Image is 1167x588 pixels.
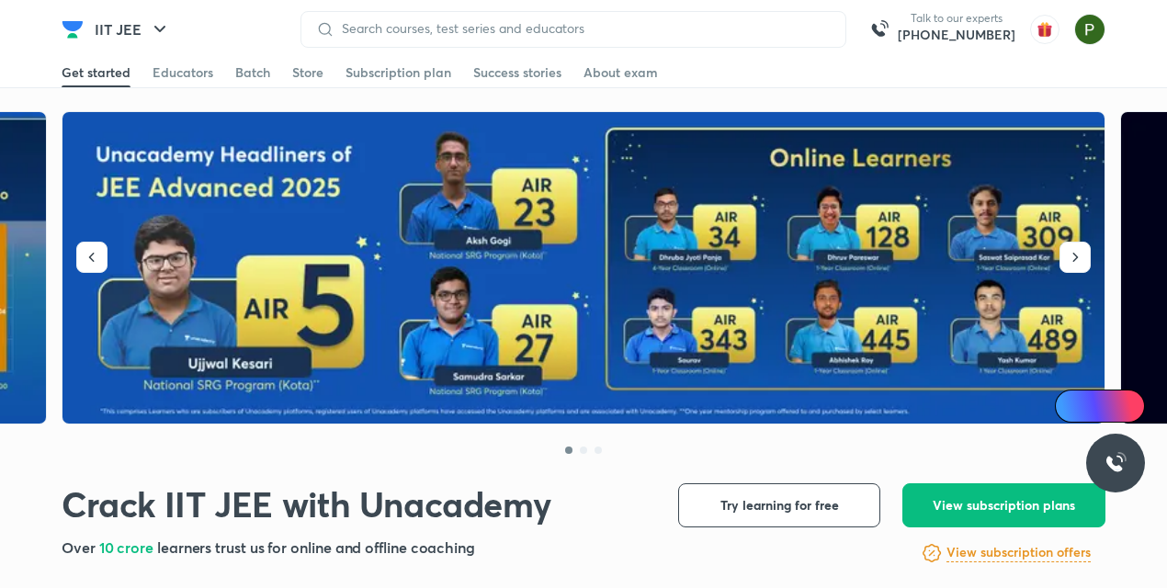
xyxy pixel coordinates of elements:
[933,496,1075,514] span: View subscription plans
[1105,452,1127,474] img: ttu
[346,63,451,82] div: Subscription plan
[235,63,270,82] div: Batch
[898,11,1015,26] p: Talk to our experts
[292,63,323,82] div: Store
[473,58,561,87] a: Success stories
[62,18,84,40] img: Company Logo
[946,543,1091,562] h6: View subscription offers
[1055,390,1145,423] a: Ai Doubts
[292,58,323,87] a: Store
[99,537,157,557] span: 10 crore
[898,26,1015,44] a: [PHONE_NUMBER]
[62,58,130,87] a: Get started
[861,11,898,48] img: call-us
[62,537,99,557] span: Over
[235,58,270,87] a: Batch
[1085,399,1134,413] span: Ai Doubts
[346,58,451,87] a: Subscription plan
[84,11,182,48] button: IIT JEE
[157,537,475,557] span: learners trust us for online and offline coaching
[473,63,561,82] div: Success stories
[946,542,1091,564] a: View subscription offers
[678,483,880,527] button: Try learning for free
[720,496,839,514] span: Try learning for free
[153,63,213,82] div: Educators
[1074,14,1105,45] img: Piyush Pandey
[1030,15,1059,44] img: avatar
[1066,399,1081,413] img: Icon
[583,63,658,82] div: About exam
[334,21,831,36] input: Search courses, test series and educators
[62,63,130,82] div: Get started
[902,483,1105,527] button: View subscription plans
[583,58,658,87] a: About exam
[62,483,550,526] h1: Crack IIT JEE with Unacademy
[153,58,213,87] a: Educators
